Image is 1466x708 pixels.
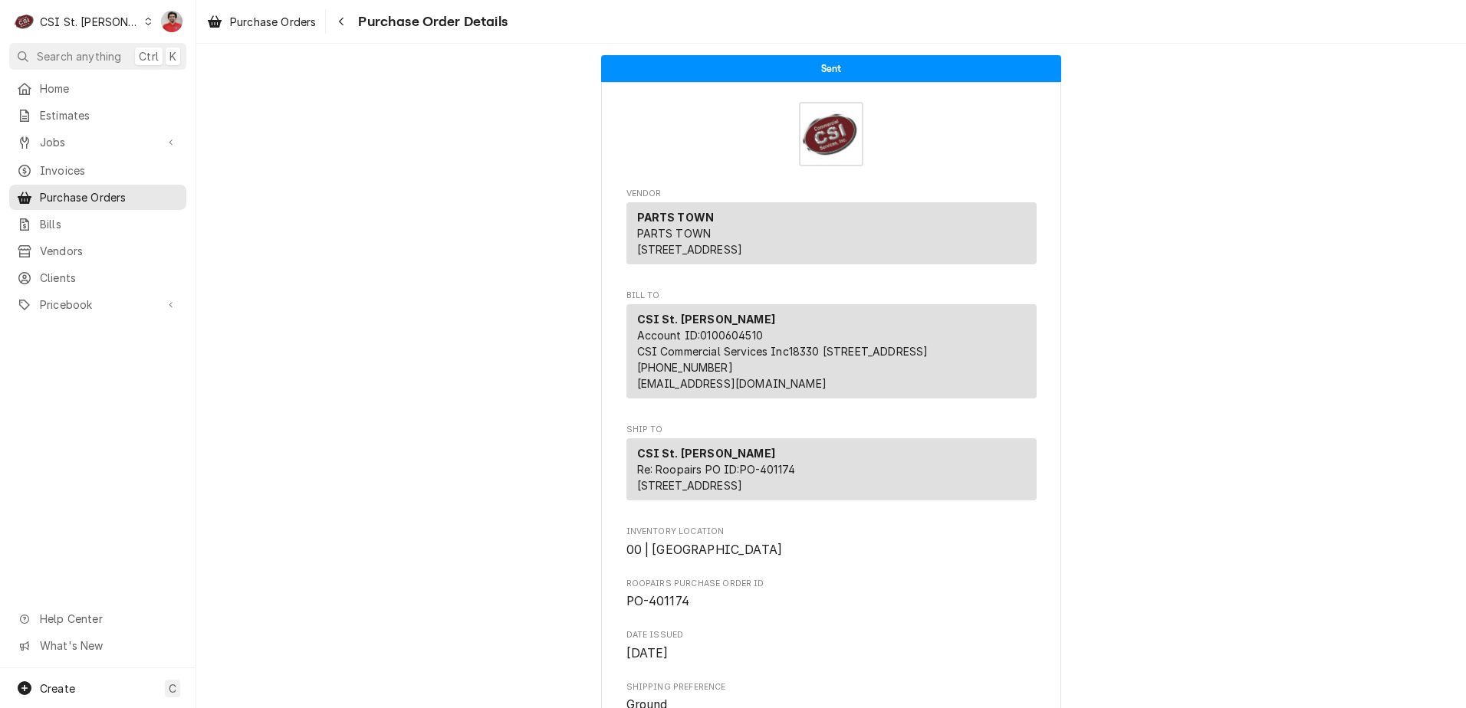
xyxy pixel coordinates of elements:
span: Date Issued [626,644,1037,663]
span: Pricebook [40,297,156,313]
span: Bill To [626,290,1037,302]
span: PO-401174 [626,594,689,608]
span: Inventory Location [626,541,1037,559]
div: Purchase Order Bill To [626,290,1037,405]
span: Purchase Orders [40,189,179,205]
span: Roopairs Purchase Order ID [626,592,1037,611]
span: Help Center [40,611,177,627]
button: Search anythingCtrlK [9,43,186,70]
div: NF [161,11,182,32]
span: PARTS TOWN [STREET_ADDRESS] [637,227,743,256]
span: Create [40,682,75,695]
a: [EMAIL_ADDRESS][DOMAIN_NAME] [637,377,827,390]
span: Vendors [40,243,179,259]
span: [DATE] [626,646,669,660]
div: Bill To [626,304,1037,405]
a: Clients [9,265,186,290]
div: Nicholas Faubert's Avatar [161,11,182,32]
div: CSI St. [PERSON_NAME] [40,14,140,30]
a: Home [9,76,186,101]
a: [PHONE_NUMBER] [637,361,733,374]
a: Go to Help Center [9,606,186,631]
div: Purchase Order Vendor [626,188,1037,271]
div: Purchase Order Ship To [626,424,1037,507]
span: Purchase Order Details [353,11,508,32]
span: What's New [40,638,177,654]
div: Ship To [626,438,1037,506]
span: Re: Roopairs PO ID: PO-401174 [637,463,796,476]
span: CSI Commercial Services Inc18330 [STREET_ADDRESS] [637,345,929,358]
a: Purchase Orders [9,185,186,210]
div: Vendor [626,202,1037,270]
span: Roopairs Purchase Order ID [626,578,1037,590]
span: K [169,48,176,64]
div: Date Issued [626,629,1037,662]
span: Clients [40,270,179,286]
div: C [14,11,35,32]
div: CSI St. Louis's Avatar [14,11,35,32]
strong: PARTS TOWN [637,211,715,224]
strong: CSI St. [PERSON_NAME] [637,313,775,326]
div: Ship To [626,438,1037,500]
span: Shipping Preference [626,681,1037,693]
a: Invoices [9,158,186,183]
div: Status [601,55,1061,82]
div: Inventory Location [626,526,1037,559]
span: Home [40,80,179,97]
div: Roopairs Purchase Order ID [626,578,1037,611]
span: Search anything [37,48,121,64]
span: Ship To [626,424,1037,436]
img: Logo [799,102,863,166]
span: Purchase Orders [230,14,316,30]
span: Invoices [40,162,179,179]
a: Estimates [9,103,186,128]
a: Vendors [9,238,186,264]
span: Jobs [40,134,156,150]
span: Estimates [40,107,179,123]
a: Purchase Orders [201,9,322,34]
a: Bills [9,211,186,237]
span: Sent [821,64,842,74]
button: Navigate back [329,9,353,34]
strong: CSI St. [PERSON_NAME] [637,447,775,460]
span: Bills [40,216,179,232]
a: Go to What's New [9,633,186,658]
span: Inventory Location [626,526,1037,538]
span: Vendor [626,188,1037,200]
a: Go to Pricebook [9,292,186,317]
span: C [169,680,176,697]
span: [STREET_ADDRESS] [637,479,743,492]
span: Date Issued [626,629,1037,641]
span: 00 | [GEOGRAPHIC_DATA] [626,542,783,557]
div: Bill To [626,304,1037,398]
div: Vendor [626,202,1037,264]
span: Account ID: 0100604510 [637,329,763,342]
a: Go to Jobs [9,129,186,155]
span: Ctrl [139,48,159,64]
